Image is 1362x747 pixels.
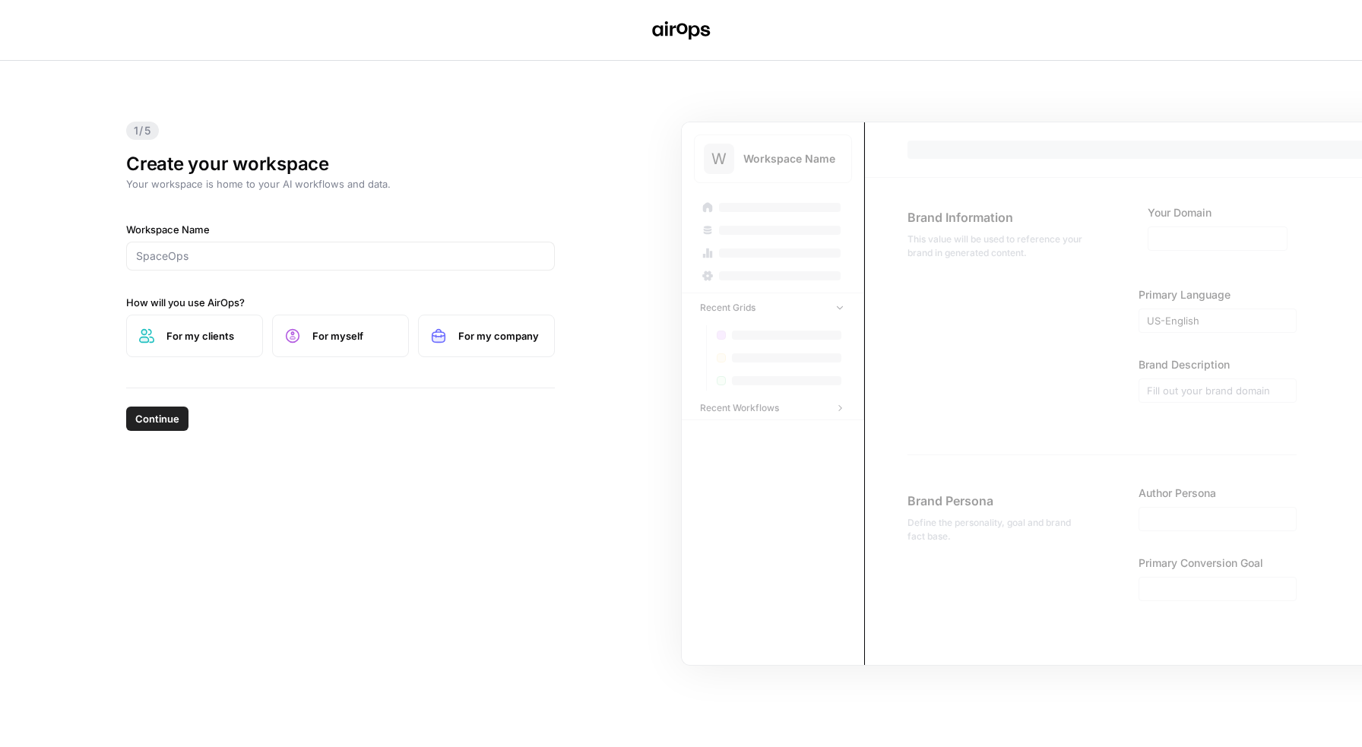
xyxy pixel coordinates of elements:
[458,328,542,343] span: For my company
[136,248,545,264] input: SpaceOps
[126,295,555,310] label: How will you use AirOps?
[126,176,555,191] p: Your workspace is home to your AI workflows and data.
[126,407,188,431] button: Continue
[126,122,159,140] span: 1/5
[135,411,179,426] span: Continue
[711,148,727,169] span: W
[126,222,555,237] label: Workspace Name
[166,328,250,343] span: For my clients
[126,152,555,176] h1: Create your workspace
[312,328,396,343] span: For myself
